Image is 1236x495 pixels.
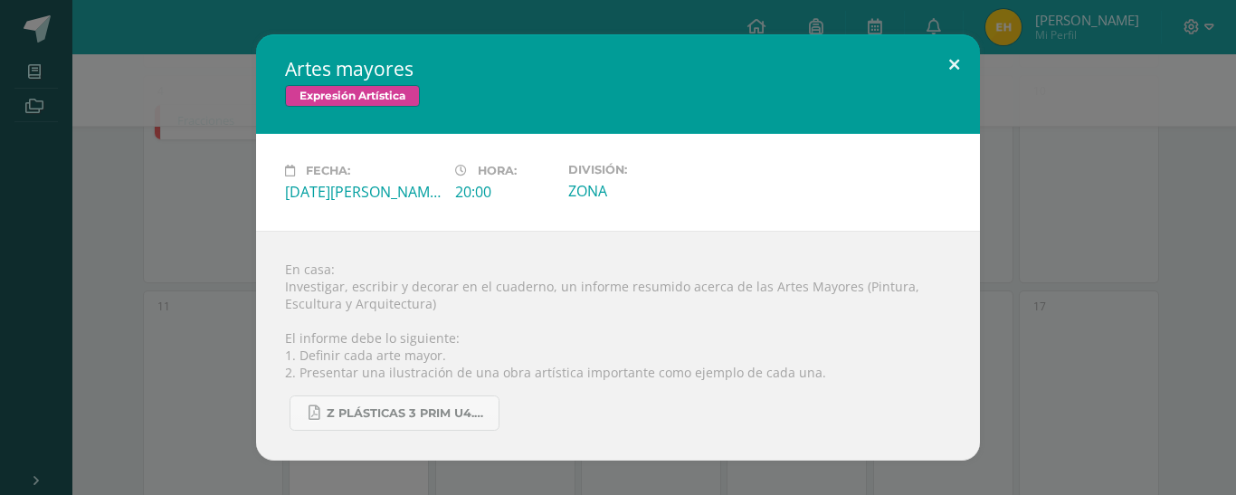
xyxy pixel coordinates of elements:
[455,182,554,202] div: 20:00
[256,231,980,461] div: En casa: Investigar, escribir y decorar en el cuaderno, un informe resumido acerca de las Artes M...
[285,56,951,81] h2: Artes mayores
[306,164,350,177] span: Fecha:
[290,395,499,431] a: Z plásticas 3 prim U4.pdf
[568,163,724,176] label: División:
[327,406,490,421] span: Z plásticas 3 prim U4.pdf
[568,181,724,201] div: ZONA
[285,85,420,107] span: Expresión Artística
[928,34,980,96] button: Close (Esc)
[285,182,441,202] div: [DATE][PERSON_NAME]
[478,164,517,177] span: Hora:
